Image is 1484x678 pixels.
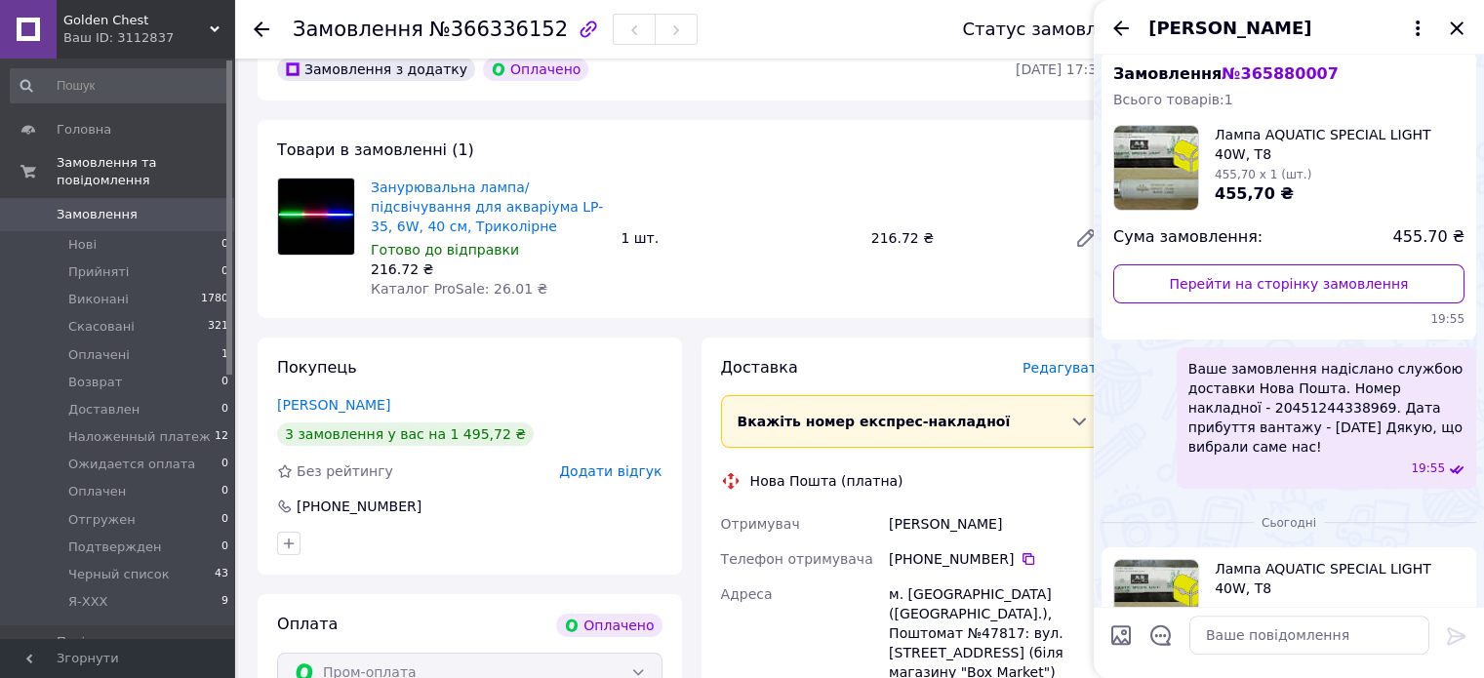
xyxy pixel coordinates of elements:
[277,358,357,377] span: Покупець
[68,593,107,611] span: Я-XXX
[1109,17,1133,40] button: Назад
[68,236,97,254] span: Нові
[613,224,862,252] div: 1 шт.
[885,506,1109,541] div: [PERSON_NAME]
[68,374,122,391] span: Возврат
[1215,168,1311,181] span: 455,70 x 1 (шт.)
[68,263,129,281] span: Прийняті
[63,29,234,47] div: Ваш ID: 3112837
[68,318,135,336] span: Скасовані
[429,18,568,41] span: №366336152
[277,615,338,633] span: Оплата
[1114,126,1198,210] img: 1995850320_w100_h100_lampa-aquatic-special.jpg
[1188,359,1464,457] span: Ваше замовлення надіслано службою доставки Нова Пошта. Номер накладної - 20451244338969. Дата при...
[1445,17,1468,40] button: Закрити
[1411,460,1445,477] span: 19:55 09.10.2025
[721,586,773,602] span: Адреса
[1023,360,1105,376] span: Редагувати
[254,20,269,39] div: Повернутися назад
[371,281,547,297] span: Каталог ProSale: 26.01 ₴
[63,12,210,29] span: Golden Chest
[277,140,474,159] span: Товари в замовленні (1)
[1113,264,1464,303] a: Перейти на сторінку замовлення
[68,511,136,529] span: Отгружен
[57,633,151,651] span: Повідомлення
[68,428,211,446] span: Наложенный платеж
[68,346,130,364] span: Оплачені
[278,179,354,255] img: Занурювальна лампа/підсвічування для акваріума LP-35, 6W, 40 см, Триколірне
[297,463,393,479] span: Без рейтингу
[10,68,230,103] input: Пошук
[277,58,475,81] div: Замовлення з додатку
[1222,64,1338,83] span: № 365880007
[57,154,234,189] span: Замовлення та повідомлення
[1113,64,1339,83] span: Замовлення
[1114,560,1198,644] img: 1995850320_w400_h400_lampa-aquatic-special.jpg
[68,566,170,583] span: Черный список
[721,358,798,377] span: Доставка
[221,401,228,419] span: 0
[57,121,111,139] span: Головна
[293,18,423,41] span: Замовлення
[1148,16,1429,41] button: [PERSON_NAME]
[371,259,605,279] div: 216.72 ₴
[1215,125,1464,164] span: Лампа AQUATIC SPECIAL LIGHT 40W, T8
[556,614,662,637] div: Оплачено
[863,224,1059,252] div: 216.72 ₴
[68,483,126,500] span: Оплачен
[559,463,662,479] span: Додати відгук
[221,263,228,281] span: 0
[889,549,1105,569] div: [PHONE_NUMBER]
[1113,226,1263,249] span: Сума замовлення:
[208,318,228,336] span: 321
[221,511,228,529] span: 0
[1102,512,1476,532] div: 12.10.2025
[68,456,195,473] span: Ожидается оплата
[221,593,228,611] span: 9
[721,516,800,532] span: Отримувач
[57,206,138,223] span: Замовлення
[1113,92,1233,107] span: Всього товарів: 1
[221,346,228,364] span: 1
[1148,16,1311,41] span: [PERSON_NAME]
[215,428,228,446] span: 12
[221,538,228,556] span: 0
[483,58,588,81] div: Оплачено
[962,20,1142,39] div: Статус замовлення
[1393,226,1464,249] span: 455.70 ₴
[215,566,228,583] span: 43
[1113,311,1464,328] span: 19:55 09.10.2025
[745,471,908,491] div: Нова Пошта (платна)
[221,236,228,254] span: 0
[371,179,603,234] a: Занурювальна лампа/підсвічування для акваріума LP-35, 6W, 40 см, Триколірне
[221,483,228,500] span: 0
[738,414,1011,429] span: Вкажіть номер експрес-накладної
[68,538,161,556] span: Подтвержден
[1016,61,1105,77] time: [DATE] 17:34
[1254,515,1324,532] span: Сьогодні
[221,456,228,473] span: 0
[295,497,423,516] div: [PHONE_NUMBER]
[1215,559,1449,598] span: Лампа AQUATIC SPECIAL LIGHT 40W, T8
[201,291,228,308] span: 1780
[1148,622,1174,648] button: Відкрити шаблони відповідей
[1066,219,1105,258] a: Редагувати
[277,422,534,446] div: 3 замовлення у вас на 1 495,72 ₴
[371,242,519,258] span: Готово до відправки
[1113,559,1464,645] a: Переглянути товар
[1215,184,1294,203] span: 455,70 ₴
[68,401,140,419] span: Доставлен
[277,397,390,413] a: [PERSON_NAME]
[721,551,873,567] span: Телефон отримувача
[68,291,129,308] span: Виконані
[221,374,228,391] span: 0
